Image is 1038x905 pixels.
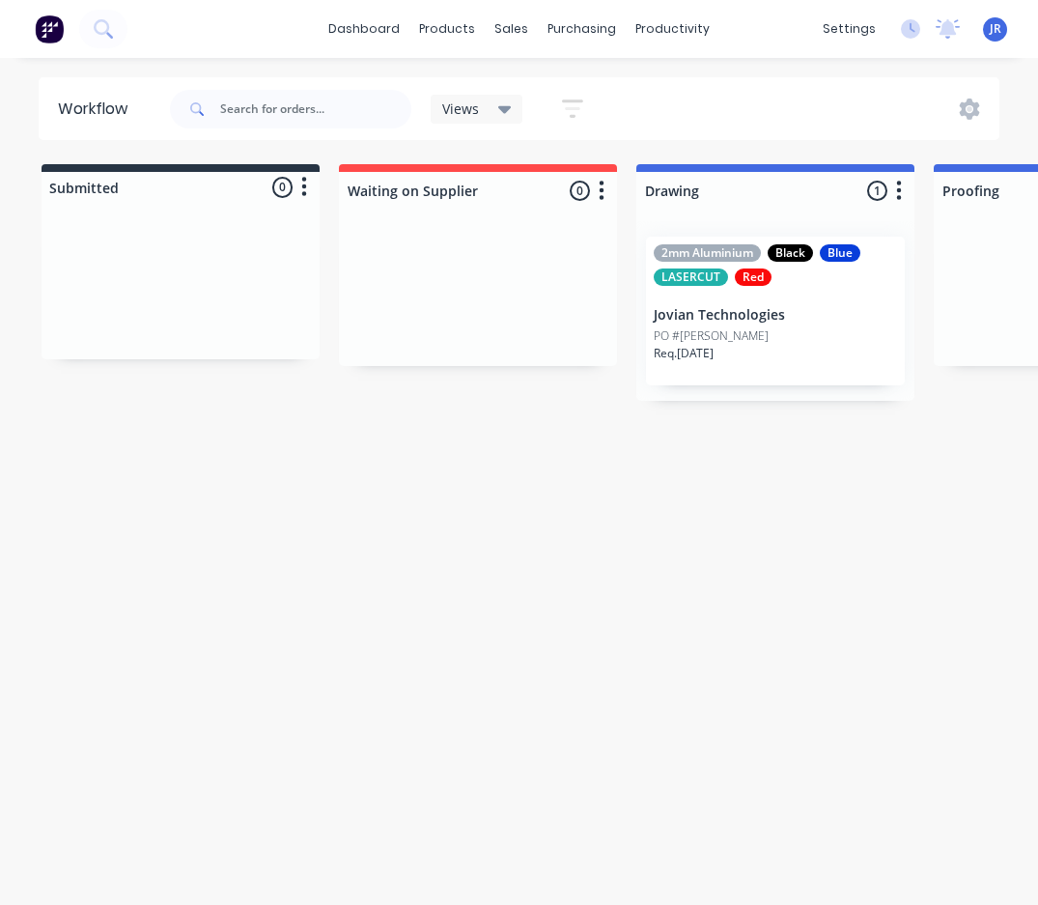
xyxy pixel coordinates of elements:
[319,14,409,43] a: dashboard
[768,244,813,262] div: Black
[813,14,885,43] div: settings
[990,20,1001,38] span: JR
[442,99,479,119] span: Views
[820,244,860,262] div: Blue
[626,14,719,43] div: productivity
[220,90,411,128] input: Search for orders...
[35,14,64,43] img: Factory
[58,98,137,121] div: Workflow
[485,14,538,43] div: sales
[654,269,728,286] div: LASERCUT
[654,244,761,262] div: 2mm Aluminium
[654,327,769,345] p: PO #[PERSON_NAME]
[735,269,771,286] div: Red
[409,14,485,43] div: products
[654,345,714,362] p: Req. [DATE]
[538,14,626,43] div: purchasing
[646,237,905,385] div: 2mm AluminiumBlackBlueLASERCUTRedJovian TechnologiesPO #[PERSON_NAME]Req.[DATE]
[654,307,897,324] p: Jovian Technologies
